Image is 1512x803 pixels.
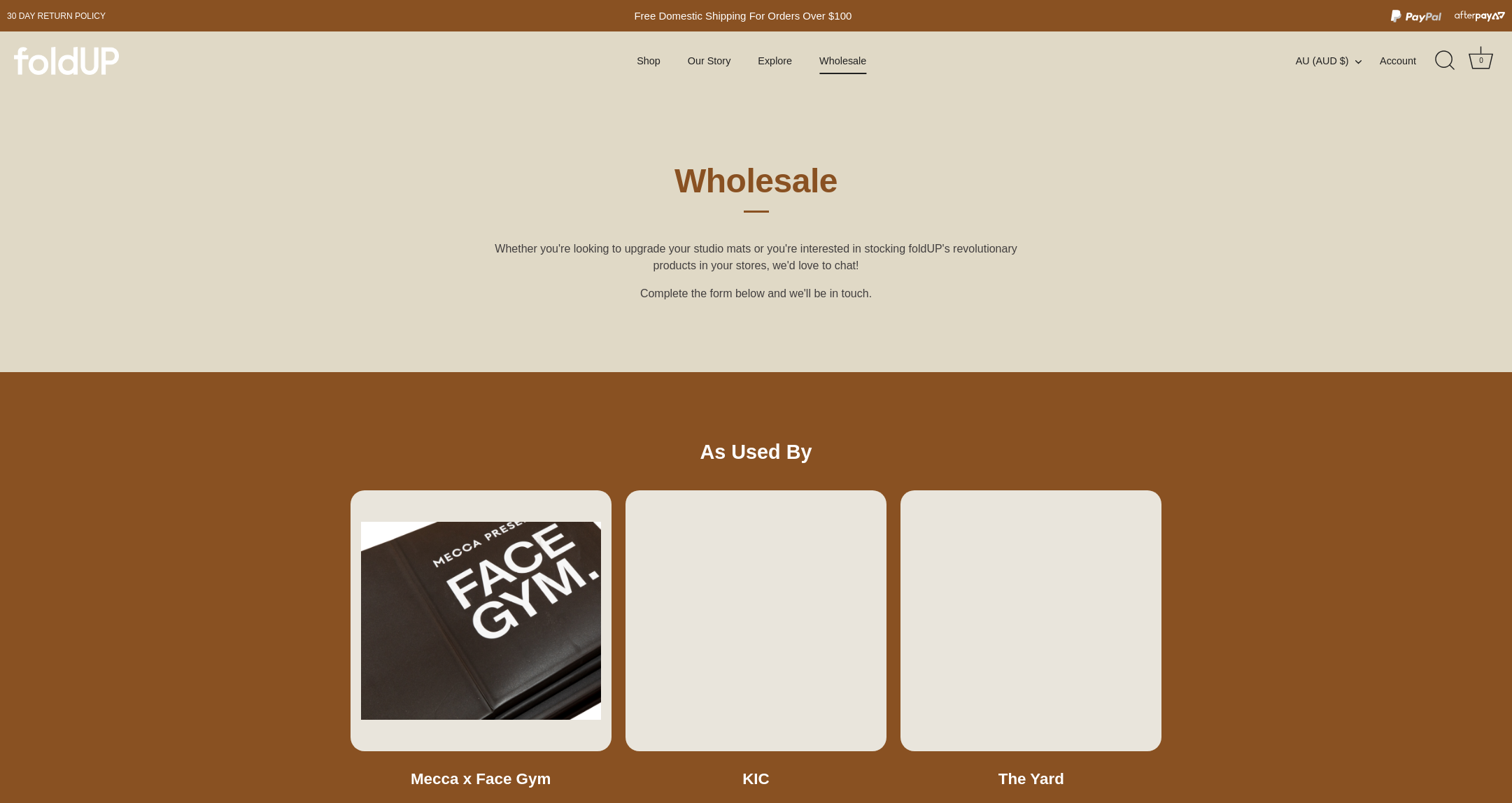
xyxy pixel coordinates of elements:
a: Explore [746,48,804,74]
a: Shop [625,48,672,74]
a: Account [1380,52,1441,69]
h2: As Used By [700,442,812,462]
h3: The Yard [900,768,1161,790]
h3: Mecca x Face Gym [351,768,612,790]
a: Our Story [676,48,743,74]
div: 0 [1474,54,1488,68]
a: 30 day Return policy [7,8,106,24]
a: Wholesale [807,48,879,74]
h3: KIC [626,768,886,790]
p: Complete the form below and we'll be in touch. [494,285,1019,302]
button: AU (AUD $) [1296,55,1377,67]
a: Search [1430,45,1461,76]
div: Primary navigation [602,48,901,74]
p: Whether you're looking to upgrade your studio mats or you're interested in stocking foldUP's revo... [494,241,1019,274]
a: Cart [1466,45,1497,76]
h2: Wholesale [494,160,1019,213]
